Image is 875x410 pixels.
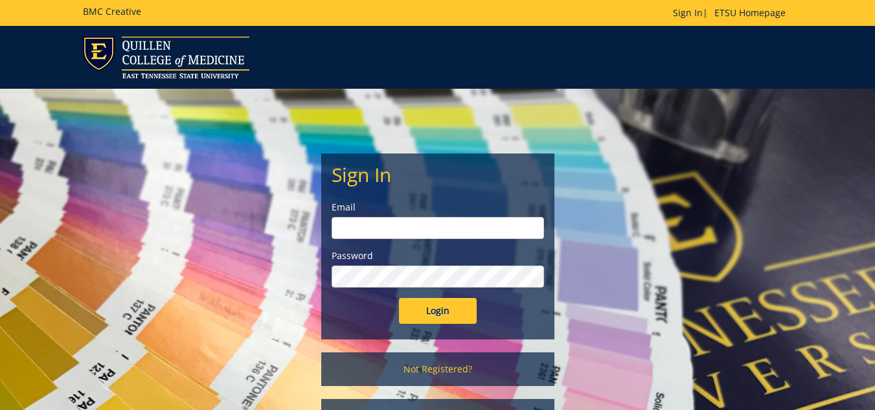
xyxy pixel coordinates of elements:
a: Sign In [673,6,703,19]
input: Login [399,298,477,324]
h2: Sign In [332,164,544,185]
p: | [673,6,792,19]
h5: BMC Creative [83,6,141,16]
img: ETSU logo [83,36,249,78]
a: Not Registered? [321,352,554,386]
label: Email [332,201,544,214]
a: ETSU Homepage [708,6,792,19]
label: Password [332,249,544,262]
